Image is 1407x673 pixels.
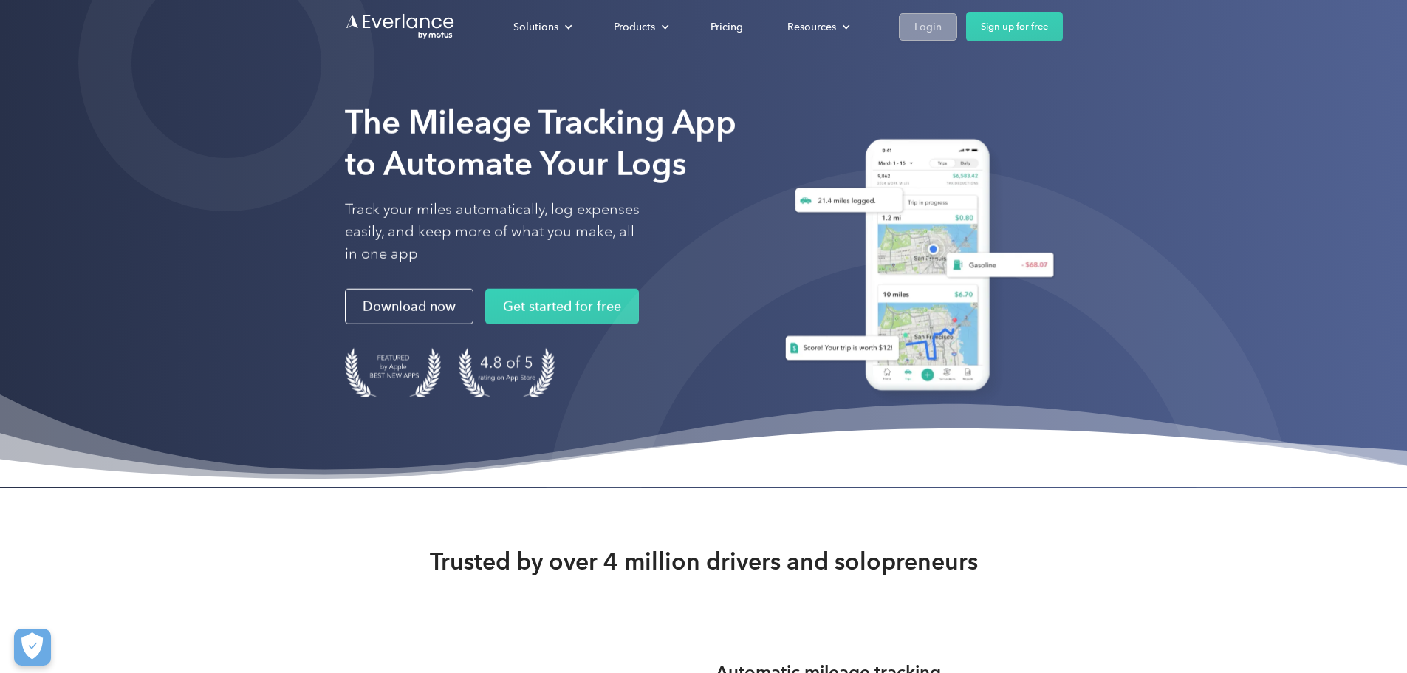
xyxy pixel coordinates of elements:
[787,18,836,36] div: Resources
[499,14,584,40] div: Solutions
[345,348,441,397] img: Badge for Featured by Apple Best New Apps
[696,14,758,40] a: Pricing
[485,289,639,324] a: Get started for free
[459,348,555,397] img: 4.9 out of 5 stars on the app store
[345,289,473,324] a: Download now
[914,18,942,36] div: Login
[773,14,862,40] div: Resources
[14,629,51,666] button: Cookies Settings
[899,13,957,41] a: Login
[345,199,640,265] p: Track your miles automatically, log expenses easily, and keep more of what you make, all in one app
[345,13,456,41] a: Go to homepage
[345,103,736,183] strong: The Mileage Tracking App to Automate Your Logs
[614,18,655,36] div: Products
[513,18,558,36] div: Solutions
[767,128,1063,408] img: Everlance, mileage tracker app, expense tracking app
[430,547,978,576] strong: Trusted by over 4 million drivers and solopreneurs
[599,14,681,40] div: Products
[966,12,1063,41] a: Sign up for free
[711,18,743,36] div: Pricing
